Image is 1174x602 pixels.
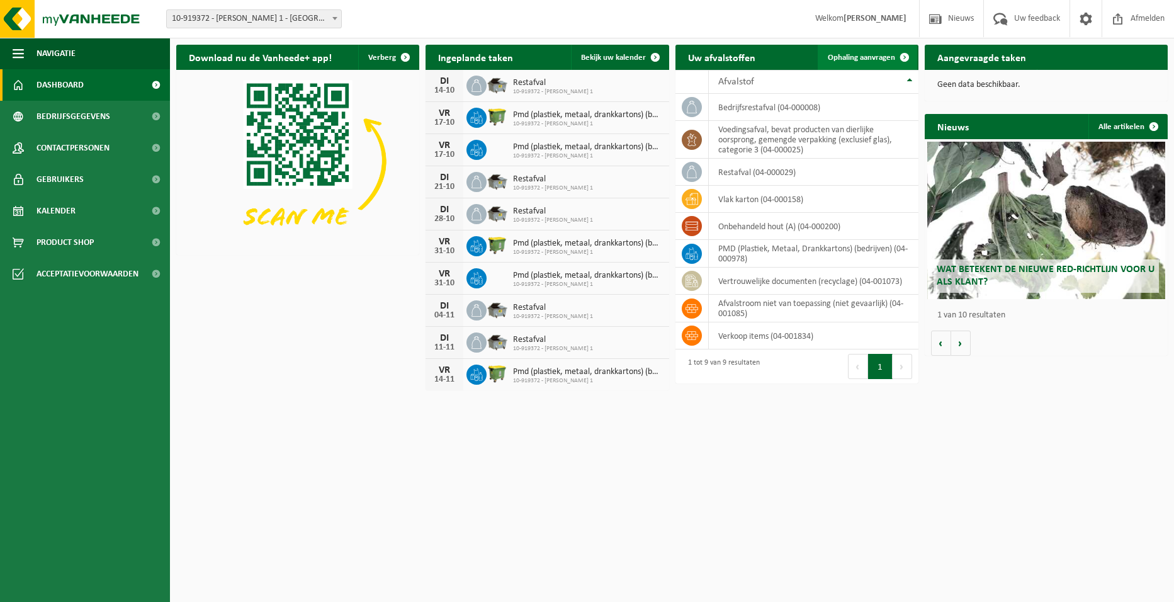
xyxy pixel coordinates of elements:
[176,45,344,69] h2: Download nu de Vanheede+ app!
[818,45,917,70] a: Ophaling aanvragen
[571,45,668,70] a: Bekijk uw kalender
[432,215,457,224] div: 28-10
[513,207,593,217] span: Restafval
[927,142,1166,299] a: Wat betekent de nieuwe RED-richtlijn voor u als klant?
[37,227,94,258] span: Product Shop
[432,247,457,256] div: 31-10
[513,367,662,377] span: Pmd (plastiek, metaal, drankkartons) (bedrijven)
[718,77,754,87] span: Afvalstof
[513,345,593,353] span: 10-919372 - [PERSON_NAME] 1
[513,152,662,160] span: 10-919372 - [PERSON_NAME] 1
[37,258,138,290] span: Acceptatievoorwaarden
[432,118,457,127] div: 17-10
[513,377,662,385] span: 10-919372 - [PERSON_NAME] 1
[937,264,1154,287] span: Wat betekent de nieuwe RED-richtlijn voor u als klant?
[167,10,341,28] span: 10-919372 - DEMATRA PRYK 1 - NAZARETH
[709,159,918,186] td: restafval (04-000029)
[432,301,457,311] div: DI
[513,303,593,313] span: Restafval
[581,54,646,62] span: Bekijk uw kalender
[432,108,457,118] div: VR
[487,363,508,384] img: WB-1100-HPE-GN-51
[358,45,418,70] button: Verberg
[487,106,508,127] img: WB-1100-HPE-GN-51
[513,335,593,345] span: Restafval
[432,343,457,352] div: 11-11
[37,132,110,164] span: Contactpersonen
[828,54,895,62] span: Ophaling aanvragen
[709,295,918,322] td: afvalstroom niet van toepassing (niet gevaarlijk) (04-001085)
[513,313,593,321] span: 10-919372 - [PERSON_NAME] 1
[487,170,508,191] img: WB-5000-GAL-GY-04
[432,183,457,191] div: 21-10
[176,70,419,253] img: Download de VHEPlus App
[432,375,457,384] div: 14-11
[709,322,918,349] td: verkoop items (04-001834)
[432,333,457,343] div: DI
[432,205,457,215] div: DI
[432,269,457,279] div: VR
[709,186,918,213] td: vlak karton (04-000158)
[426,45,526,69] h2: Ingeplande taken
[432,173,457,183] div: DI
[166,9,342,28] span: 10-919372 - DEMATRA PRYK 1 - NAZARETH
[513,217,593,224] span: 10-919372 - [PERSON_NAME] 1
[37,164,84,195] span: Gebruikers
[709,268,918,295] td: vertrouwelijke documenten (recyclage) (04-001073)
[432,150,457,159] div: 17-10
[709,121,918,159] td: voedingsafval, bevat producten van dierlijke oorsprong, gemengde verpakking (exclusief glas), cat...
[513,88,593,96] span: 10-919372 - [PERSON_NAME] 1
[931,331,951,356] button: Vorige
[513,185,593,192] span: 10-919372 - [PERSON_NAME] 1
[432,237,457,247] div: VR
[432,311,457,320] div: 04-11
[709,240,918,268] td: PMD (Plastiek, Metaal, Drankkartons) (bedrijven) (04-000978)
[487,202,508,224] img: WB-5000-GAL-GY-04
[513,249,662,256] span: 10-919372 - [PERSON_NAME] 1
[487,331,508,352] img: WB-5000-GAL-GY-04
[1088,114,1166,139] a: Alle artikelen
[868,354,893,379] button: 1
[487,298,508,320] img: WB-5000-GAL-GY-04
[432,279,457,288] div: 31-10
[37,38,76,69] span: Navigatie
[925,45,1039,69] h2: Aangevraagde taken
[432,86,457,95] div: 14-10
[487,74,508,95] img: WB-5000-GAL-GY-04
[37,69,84,101] span: Dashboard
[513,281,662,288] span: 10-919372 - [PERSON_NAME] 1
[709,213,918,240] td: onbehandeld hout (A) (04-000200)
[513,174,593,185] span: Restafval
[513,142,662,152] span: Pmd (plastiek, metaal, drankkartons) (bedrijven)
[487,234,508,256] img: WB-1100-HPE-GN-51
[925,114,981,139] h2: Nieuws
[848,354,868,379] button: Previous
[37,195,76,227] span: Kalender
[893,354,912,379] button: Next
[844,14,906,23] strong: [PERSON_NAME]
[951,331,971,356] button: Volgende
[937,81,1155,89] p: Geen data beschikbaar.
[709,94,918,121] td: bedrijfsrestafval (04-000008)
[432,76,457,86] div: DI
[675,45,768,69] h2: Uw afvalstoffen
[682,353,760,380] div: 1 tot 9 van 9 resultaten
[513,78,593,88] span: Restafval
[37,101,110,132] span: Bedrijfsgegevens
[513,110,662,120] span: Pmd (plastiek, metaal, drankkartons) (bedrijven)
[513,239,662,249] span: Pmd (plastiek, metaal, drankkartons) (bedrijven)
[513,271,662,281] span: Pmd (plastiek, metaal, drankkartons) (bedrijven)
[432,365,457,375] div: VR
[432,140,457,150] div: VR
[513,120,662,128] span: 10-919372 - [PERSON_NAME] 1
[937,311,1161,320] p: 1 van 10 resultaten
[368,54,396,62] span: Verberg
